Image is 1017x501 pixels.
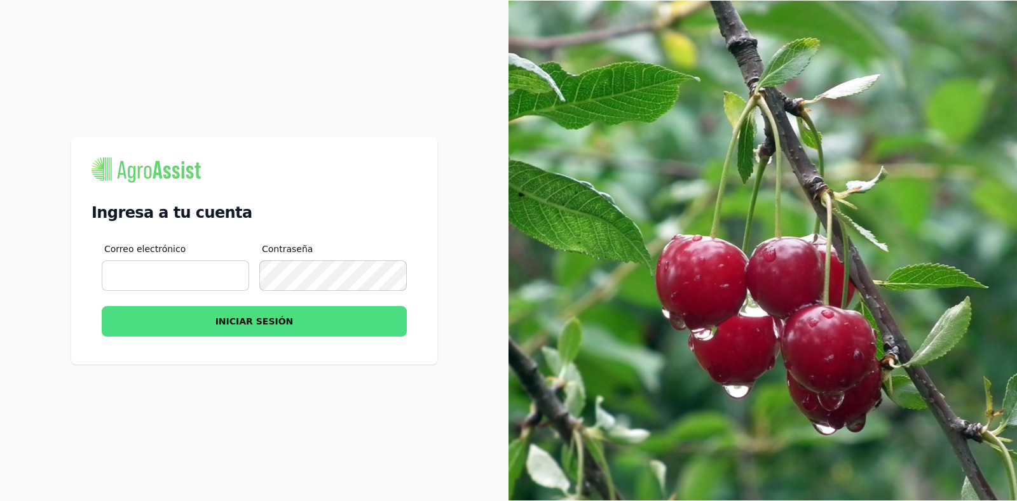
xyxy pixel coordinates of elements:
input: Correo electrónico [102,260,249,291]
button: INICIAR SESIÓN [102,306,407,337]
img: AgroAssist [92,157,201,183]
span: Correo electrónico [104,243,186,255]
span: Contraseña [262,243,313,255]
h1: Ingresa a tu cuenta [92,203,417,222]
input: Contraseña [259,260,407,291]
